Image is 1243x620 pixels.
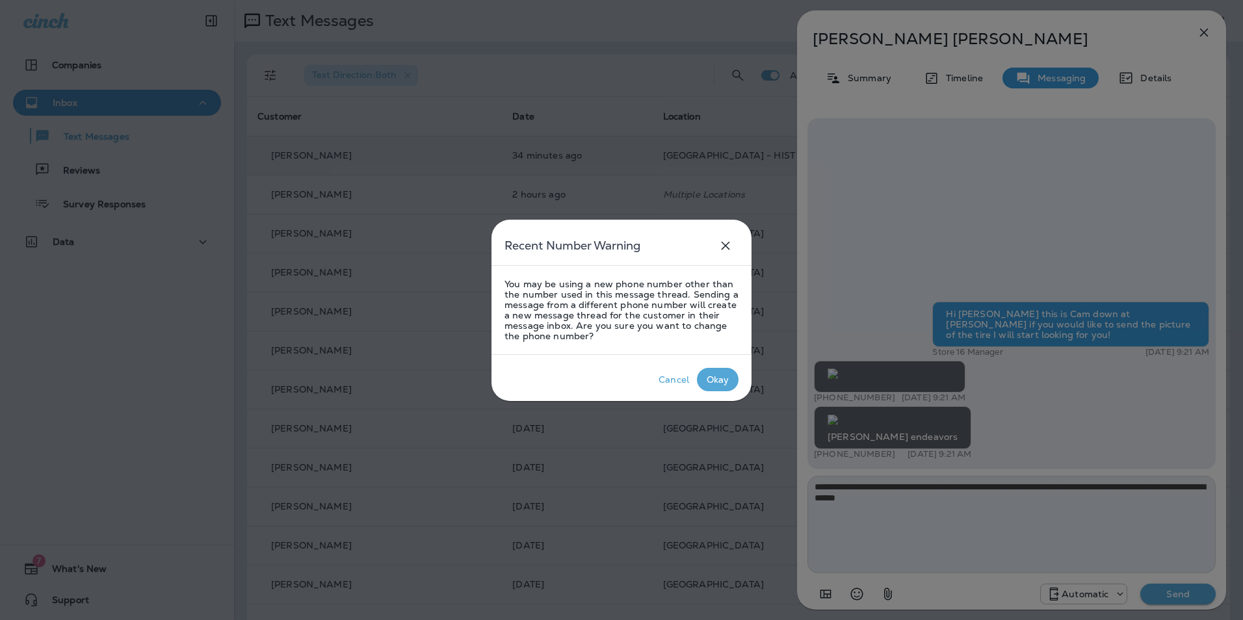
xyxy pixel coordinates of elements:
h5: Recent Number Warning [504,235,640,256]
p: You may be using a new phone number other than the number used in this message thread. Sending a ... [504,279,739,341]
button: Okay [697,368,739,391]
div: Okay [707,374,729,385]
button: close [713,233,739,259]
button: Cancel [651,368,697,391]
div: Cancel [659,374,689,385]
